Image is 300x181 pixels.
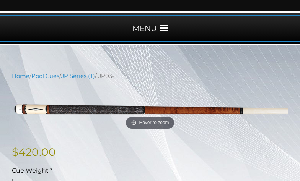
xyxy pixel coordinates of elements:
span: Cue Weight [12,167,49,174]
bdi: 420.00 [12,145,56,158]
a: JP Series (T) [61,73,95,79]
a: Hover to zoom [12,86,288,132]
a: Pool Cues [31,73,59,79]
nav: Breadcrumb [12,72,288,80]
abbr: required [50,167,52,174]
a: Home [12,73,29,79]
span: $ [12,145,18,158]
img: jp03-T.png [12,86,288,132]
